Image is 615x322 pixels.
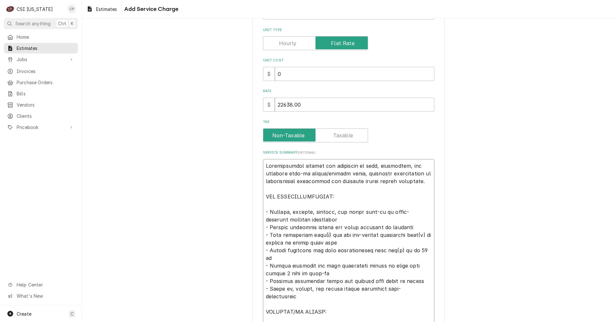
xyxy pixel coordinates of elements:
span: What's New [17,293,74,299]
a: Go to Pricebook [4,122,78,133]
div: [object Object] [263,89,434,111]
div: $ [263,67,275,81]
a: Home [4,32,78,42]
span: Ctrl [58,20,66,27]
span: Add Service Charge [122,5,178,13]
a: Purchase Orders [4,77,78,88]
span: Pricebook [17,124,65,131]
a: Go to Jobs [4,54,78,65]
div: CSI [US_STATE] [17,6,53,12]
a: Estimates [84,4,119,14]
button: Search anythingCtrlK [4,18,78,29]
label: Unit Cost [263,58,434,63]
div: CSI Kentucky's Avatar [6,4,15,13]
a: Invoices [4,66,78,76]
span: Home [17,34,75,40]
label: Service Summary [263,150,434,155]
label: Tax [263,119,434,125]
label: Rate [263,89,434,94]
span: Estimates [96,6,117,12]
div: $ [263,98,275,112]
a: Estimates [4,43,78,53]
span: Jobs [17,56,65,63]
a: Clients [4,111,78,121]
span: Help Center [17,281,74,288]
div: Craig Pierce's Avatar [67,4,76,13]
span: Create [17,311,31,317]
a: Vendors [4,100,78,110]
div: Tax [263,119,434,142]
div: Unit Cost [263,58,434,81]
span: C [70,310,74,317]
a: Bills [4,88,78,99]
span: Bills [17,90,75,97]
div: C [6,4,15,13]
span: Purchase Orders [17,79,75,86]
span: ( optional ) [298,151,316,154]
span: Vendors [17,101,75,108]
a: Go to What's New [4,291,78,301]
span: K [71,20,74,27]
span: Estimates [17,45,75,52]
span: Search anything [15,20,51,27]
span: Clients [17,113,75,119]
div: CP [67,4,76,13]
a: Go to Help Center [4,279,78,290]
div: Unit Type [263,28,434,50]
span: Invoices [17,68,75,75]
label: Unit Type [263,28,434,33]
